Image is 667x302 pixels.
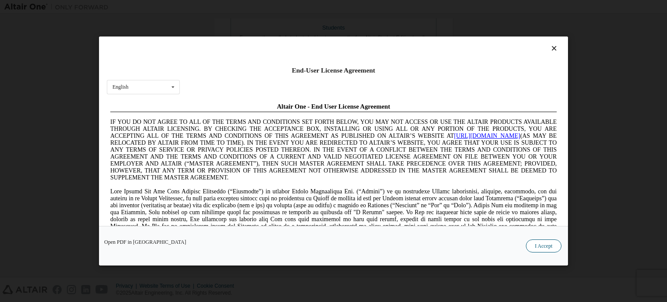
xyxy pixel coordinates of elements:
span: Altair One - End User License Agreement [170,3,284,10]
div: English [112,84,129,90]
span: Lore Ipsumd Sit Ame Cons Adipisc Elitseddo (“Eiusmodte”) in utlabor Etdolo Magnaaliqua Eni. (“Adm... [3,89,450,151]
a: [URL][DOMAIN_NAME] [347,33,413,40]
a: Open PDF in [GEOGRAPHIC_DATA] [104,239,186,245]
span: IF YOU DO NOT AGREE TO ALL OF THE TERMS AND CONDITIONS SET FORTH BELOW, YOU MAY NOT ACCESS OR USE... [3,19,450,81]
button: I Accept [526,239,561,252]
div: End-User License Agreement [107,66,560,75]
